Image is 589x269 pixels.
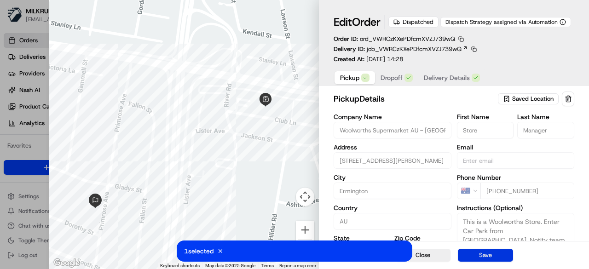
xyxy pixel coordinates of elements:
[458,249,513,262] button: Save
[334,213,451,229] input: Enter country
[296,221,314,239] button: Zoom in
[160,263,200,269] button: Keyboard shortcuts
[334,205,451,211] label: Country
[517,114,574,120] label: Last Name
[512,95,554,103] span: Saved Location
[352,15,381,29] span: Order
[334,114,451,120] label: Company Name
[261,263,274,268] a: Terms (opens in new tab)
[457,122,514,138] input: Enter first name
[457,174,574,181] label: Phone Number
[395,249,450,262] button: Close
[334,45,478,53] div: Delivery ID:
[457,144,574,150] label: Email
[296,240,314,258] button: Zoom out
[334,15,381,29] h1: Edit
[360,35,455,43] span: ord_VWRCzKXePDfcmXVZJ739wQ
[381,73,403,82] span: Dropoff
[334,183,451,199] input: Enter city
[366,55,403,63] span: [DATE] 14:28
[388,17,439,28] div: Dispatched
[424,73,470,82] span: Delivery Details
[334,235,391,241] label: State
[517,122,574,138] input: Enter last name
[340,73,359,82] span: Pickup
[334,122,451,138] input: Enter company name
[334,144,451,150] label: Address
[457,152,574,169] input: Enter email
[334,55,403,63] p: Created At:
[296,188,314,206] button: Map camera controls
[334,174,451,181] label: City
[367,45,462,53] span: job_VWRCzKXePDfcmXVZJ739wQ
[334,152,451,169] input: 30 Betty Cuthbert Ave, Ermington, NSW 2115, AU
[279,263,316,268] a: Report a map error
[440,17,571,27] button: Dispatch Strategy assigned via Automation
[445,18,558,26] span: Dispatch Strategy assigned via Automation
[205,263,255,268] span: Map data ©2025 Google
[480,183,574,199] input: Enter phone number
[334,35,455,43] p: Order ID:
[52,257,82,269] a: Open this area in Google Maps (opens a new window)
[52,257,82,269] img: Google
[457,114,514,120] label: First Name
[498,92,560,105] button: Saved Location
[334,92,496,105] h2: pickup Details
[457,205,574,211] label: Instructions (Optional)
[367,45,468,53] a: job_VWRCzKXePDfcmXVZJ739wQ
[394,235,451,241] label: Zip Code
